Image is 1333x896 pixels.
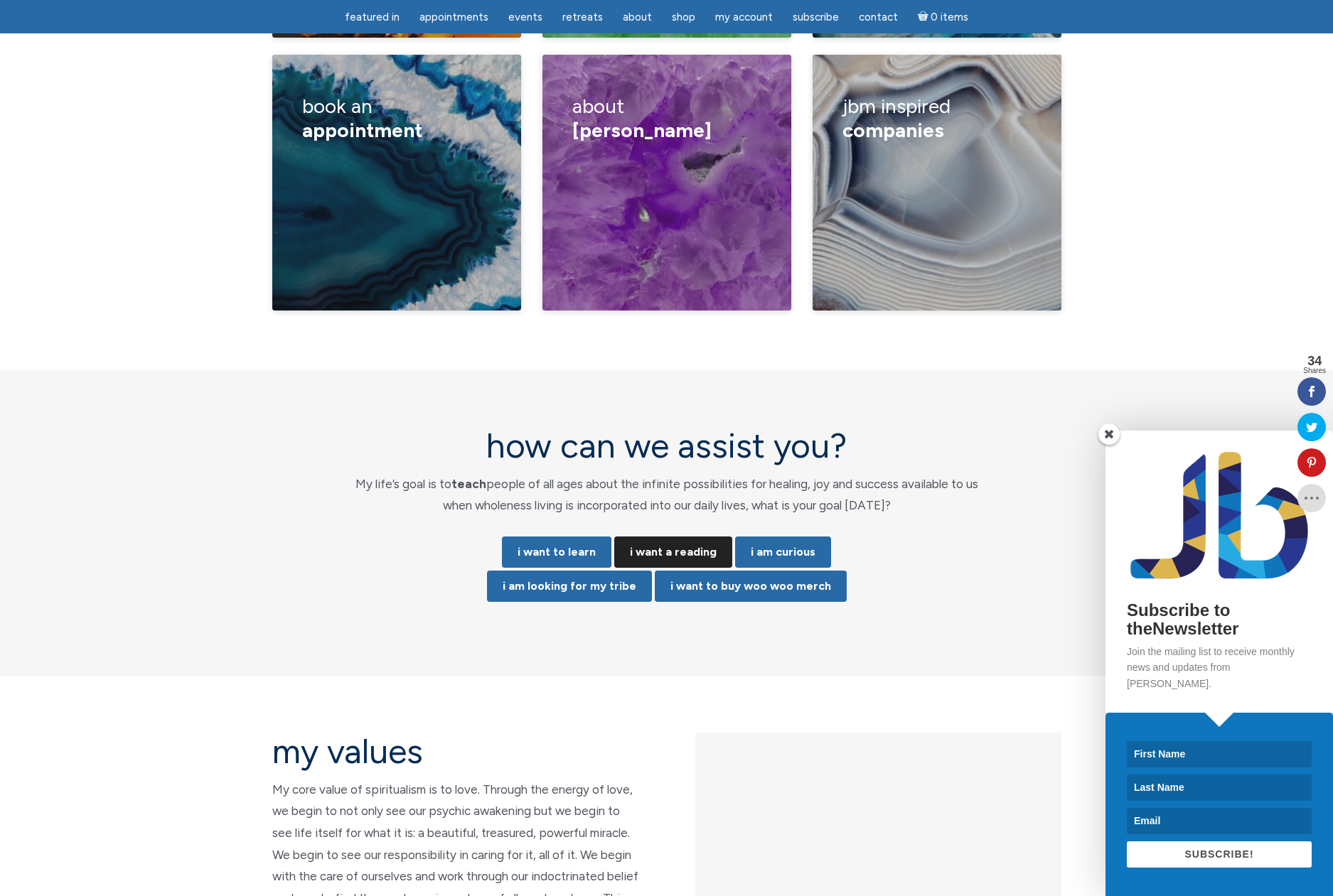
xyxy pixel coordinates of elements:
[614,4,660,31] a: About
[931,12,968,23] span: 0 items
[1127,644,1312,691] p: Join the mailing list to receive monthly news and updates from [PERSON_NAME].
[487,571,652,602] a: i am looking for my tribe
[707,4,781,31] a: My Account
[302,85,491,152] h3: book an
[623,11,652,23] span: About
[500,4,551,31] a: Events
[1127,741,1312,767] input: First Name
[345,11,400,23] span: featured in
[909,2,978,31] a: Cart0 items
[1127,601,1312,639] h2: Subscribe to theNewsletter
[302,118,422,142] span: appointment
[336,4,408,31] a: featured in
[793,11,839,23] span: Subscribe
[340,427,994,465] h2: how can we assist you?
[918,11,931,23] i: Cart
[562,11,603,23] span: Retreats
[272,733,638,770] h2: my values
[663,4,704,31] a: Shop
[508,11,542,23] span: Events
[572,85,761,152] h3: about
[411,4,497,31] a: Appointments
[735,536,831,568] a: i am curious
[842,118,944,142] span: Companies
[1303,355,1326,367] span: 34
[451,477,486,491] strong: teach
[655,571,847,602] a: i want to buy woo woo merch
[1184,848,1253,860] span: SUBSCRIBE!
[340,473,994,517] p: My life’s goal is to people of all ages about the infinite possibilities for healing, joy and suc...
[614,536,732,568] a: i want a reading
[672,11,695,23] span: Shop
[1127,841,1312,868] button: SUBSCRIBE!
[502,536,611,568] a: i want to learn
[850,4,906,31] a: Contact
[554,4,611,31] a: Retreats
[572,118,712,142] span: [PERSON_NAME]
[1127,774,1312,801] input: Last Name
[842,85,1031,152] h3: jbm inspired
[1127,808,1312,834] input: Email
[859,11,898,23] span: Contact
[419,11,488,23] span: Appointments
[715,11,773,23] span: My Account
[784,4,847,31] a: Subscribe
[1303,367,1326,374] span: Shares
